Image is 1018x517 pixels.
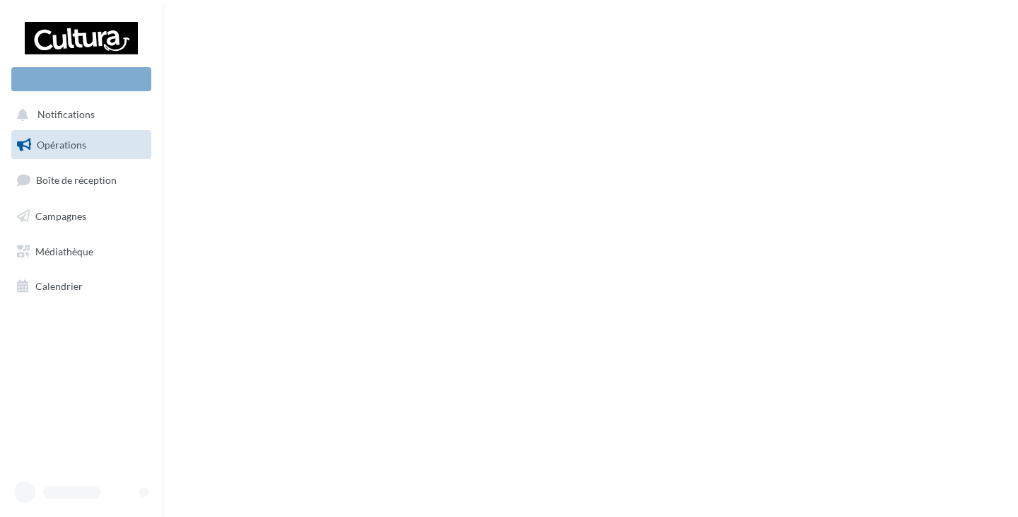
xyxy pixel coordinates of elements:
[8,272,154,301] a: Calendrier
[8,202,154,231] a: Campagnes
[8,165,154,195] a: Boîte de réception
[8,130,154,160] a: Opérations
[8,237,154,267] a: Médiathèque
[37,139,86,151] span: Opérations
[35,245,93,257] span: Médiathèque
[11,67,151,91] div: Nouvelle campagne
[37,109,95,121] span: Notifications
[36,174,117,186] span: Boîte de réception
[35,210,86,222] span: Campagnes
[35,280,83,292] span: Calendrier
